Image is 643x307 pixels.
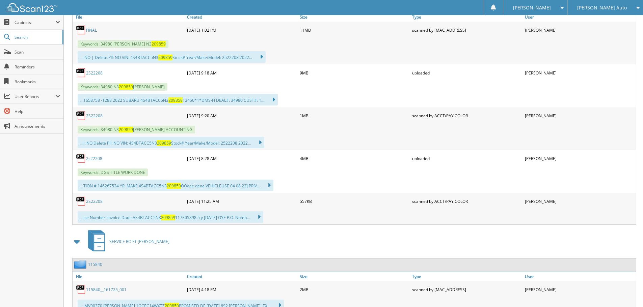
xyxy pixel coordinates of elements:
[185,23,298,37] div: [DATE] 1:02 PM
[15,34,59,40] span: Search
[76,25,86,35] img: PDF.png
[298,272,411,281] a: Size
[410,66,523,80] div: uploaded
[185,66,298,80] div: [DATE] 9:18 AM
[158,55,172,60] span: 209859
[15,123,60,129] span: Announcements
[298,283,411,296] div: 2MB
[86,27,97,33] a: FINAL
[523,66,636,80] div: [PERSON_NAME]
[298,12,411,22] a: Size
[86,113,103,119] a: 2S22208
[167,183,181,189] span: 209859
[78,180,273,191] div: ...TION # 146267524 YR. MAKE 4S4BTACC5N3 OOeee dene VEHICLEUSE 04 08 22] PRIV...
[86,70,103,76] a: 2S22208
[410,12,523,22] a: Type
[157,140,171,146] span: 209859
[73,12,185,22] a: File
[185,109,298,122] div: [DATE] 9:20 AM
[78,40,168,48] span: Keywords: 34980 [PERSON_NAME] N3
[78,168,148,176] span: Keywords: DGS TITLE WORK DONE
[185,272,298,281] a: Created
[86,287,127,293] a: 115840__161725_001
[78,126,195,133] span: Keywords: 34980 N3 [PERSON_NAME] ACCOUNTING
[109,239,169,244] span: SERVICE RO FT [PERSON_NAME]
[298,152,411,165] div: 4MB
[609,275,643,307] iframe: Chat Widget
[185,194,298,208] div: [DATE] 11:25 AM
[7,3,57,12] img: scan123-logo-white.svg
[523,272,636,281] a: User
[298,194,411,208] div: 557KB
[185,283,298,296] div: [DATE] 4:18 PM
[410,23,523,37] div: scanned by [MAC_ADDRESS]
[523,152,636,165] div: [PERSON_NAME]
[76,284,86,295] img: PDF.png
[15,94,55,99] span: User Reports
[185,12,298,22] a: Created
[523,12,636,22] a: User
[76,196,86,206] img: PDF.png
[152,41,166,47] span: 209859
[410,194,523,208] div: scanned by ACCT/PAY COLOR
[86,156,102,161] a: 2s22208
[78,83,167,91] span: Keywords: 34980 N3 [PERSON_NAME]
[298,23,411,37] div: 11MB
[15,79,60,85] span: Bookmarks
[15,20,55,25] span: Cabinets
[15,64,60,70] span: Reminders
[76,68,86,78] img: PDF.png
[410,283,523,296] div: scanned by [MAC_ADDRESS]
[76,153,86,163] img: PDF.png
[119,84,133,90] span: 209859
[78,94,278,105] div: ...1658758 -1288 2022 SUBARU 4S4BTACC5N3 12456*1*DMS-FI DEAL#: 34980 CUST#: 1...
[86,198,103,204] a: 2S22208
[523,109,636,122] div: [PERSON_NAME]
[410,152,523,165] div: uploaded
[161,215,175,220] span: 209859
[84,228,169,255] a: SERVICE RO FT [PERSON_NAME]
[298,109,411,122] div: 1MB
[78,211,263,223] div: ...ice Number: Invoice Date: AS4BTACC5N3 117305398 5 y [DATE] OSE P.O. Numb...
[168,97,183,103] span: 209859
[523,23,636,37] div: [PERSON_NAME]
[73,272,185,281] a: File
[74,260,88,269] img: folder2.png
[119,127,133,132] span: 209859
[523,194,636,208] div: [PERSON_NAME]
[15,49,60,55] span: Scan
[523,283,636,296] div: [PERSON_NAME]
[513,6,551,10] span: [PERSON_NAME]
[88,262,102,267] a: 115840
[577,6,627,10] span: [PERSON_NAME] Auto
[76,111,86,121] img: PDF.png
[298,66,411,80] div: 9MB
[410,109,523,122] div: scanned by ACCT/PAY COLOR
[185,152,298,165] div: [DATE] 8:28 AM
[15,109,60,114] span: Help
[78,137,264,148] div: ...I: NO Delete PII: NO VIN: 4S4BTACC5N3 Stock# Year/Make/Model: 2522208 2022...
[410,272,523,281] a: Type
[78,51,266,63] div: ... NO | Delete PII: NO VIN: 4S4BTACC5N3 Stock# Year/Make/Model: 2522208 2022...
